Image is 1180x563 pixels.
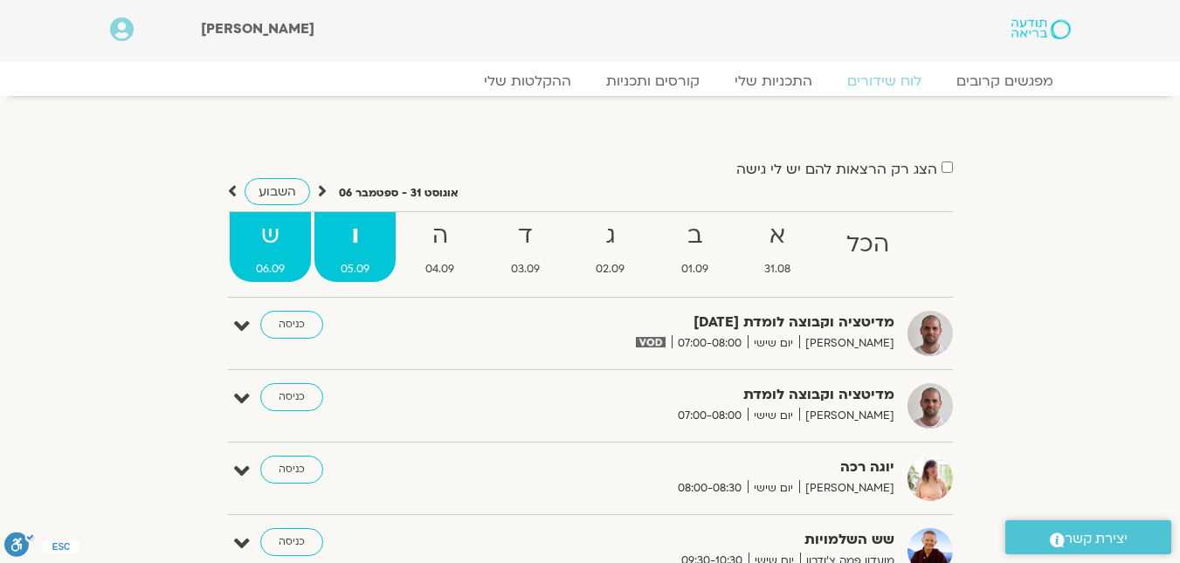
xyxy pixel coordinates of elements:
a: יצירת קשר [1005,520,1171,554]
a: כניסה [260,383,323,411]
span: [PERSON_NAME] [799,407,894,425]
a: השבוע [245,178,310,205]
a: א31.08 [738,212,817,282]
span: 07:00-08:00 [672,407,748,425]
span: 31.08 [738,260,817,278]
a: לוח שידורים [830,72,939,90]
a: ו05.09 [314,212,396,282]
strong: א [738,216,817,256]
strong: ו [314,216,396,256]
a: כניסה [260,311,323,339]
strong: ד [485,216,566,256]
a: ש06.09 [230,212,311,282]
strong: ג [569,216,651,256]
span: 04.09 [399,260,480,278]
span: 05.09 [314,260,396,278]
strong: שש השלמויות [466,528,894,552]
span: 08:00-08:30 [672,479,748,498]
span: 07:00-08:00 [672,334,748,353]
strong: ה [399,216,480,256]
strong: ש [230,216,311,256]
span: 01.09 [654,260,734,278]
span: יום שישי [748,479,799,498]
img: vodicon [636,337,665,347]
a: ג02.09 [569,212,651,282]
a: ב01.09 [654,212,734,282]
span: [PERSON_NAME] [799,334,894,353]
span: השבוע [259,183,296,200]
strong: הכל [820,225,915,264]
strong: ב [654,216,734,256]
span: יום שישי [748,407,799,425]
a: ה04.09 [399,212,480,282]
strong: מדיטציה וקבוצה לומדת [DATE] [466,311,894,334]
strong: מדיטציה וקבוצה לומדת [466,383,894,407]
a: כניסה [260,528,323,556]
p: אוגוסט 31 - ספטמבר 06 [339,184,459,203]
a: ההקלטות שלי [466,72,589,90]
span: [PERSON_NAME] [201,19,314,38]
strong: יוגה רכה [466,456,894,479]
span: יום שישי [748,334,799,353]
span: [PERSON_NAME] [799,479,894,498]
span: יצירת קשר [1065,527,1128,551]
a: קורסים ותכניות [589,72,717,90]
a: התכניות שלי [717,72,830,90]
a: כניסה [260,456,323,484]
a: הכל [820,212,915,282]
span: 02.09 [569,260,651,278]
span: 06.09 [230,260,311,278]
span: 03.09 [485,260,566,278]
nav: Menu [110,72,1071,90]
a: ד03.09 [485,212,566,282]
a: מפגשים קרובים [939,72,1071,90]
label: הצג רק הרצאות להם יש לי גישה [736,161,937,177]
